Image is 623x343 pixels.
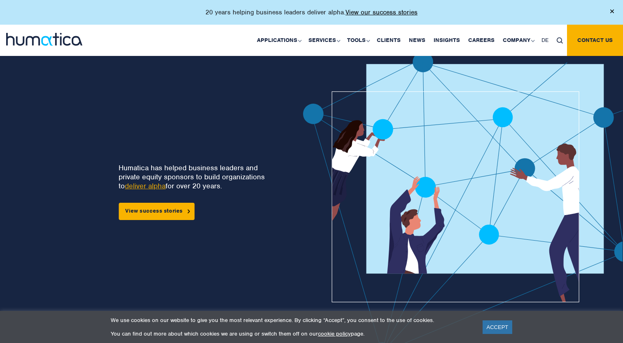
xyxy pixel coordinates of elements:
[345,8,418,16] a: View our success stories
[205,8,418,16] p: 20 years helping business leaders deliver alpha.
[464,25,499,56] a: Careers
[318,330,351,337] a: cookie policy
[373,25,405,56] a: Clients
[405,25,429,56] a: News
[541,37,548,44] span: DE
[343,25,373,56] a: Tools
[6,33,82,46] img: logo
[111,317,472,324] p: We use cookies on our website to give you the most relevant experience. By clicking “Accept”, you...
[483,320,513,334] a: ACCEPT
[187,209,190,213] img: arrowicon
[567,25,623,56] a: Contact us
[253,25,304,56] a: Applications
[557,37,563,44] img: search_icon
[119,203,194,220] a: View success stories
[429,25,464,56] a: Insights
[537,25,553,56] a: DE
[125,181,166,190] a: deliver alpha
[119,163,269,190] p: Humatica has helped business leaders and private equity sponsors to build organizations to for ov...
[304,25,343,56] a: Services
[111,330,472,337] p: You can find out more about which cookies we are using or switch them off on our page.
[499,25,537,56] a: Company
